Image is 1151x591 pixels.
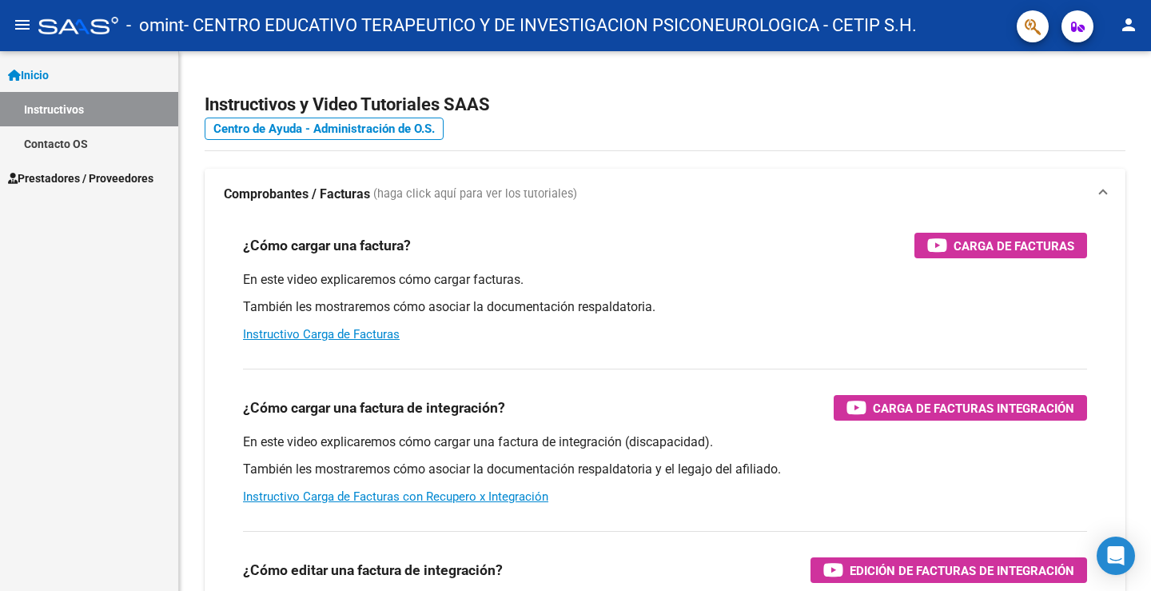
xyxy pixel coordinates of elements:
[834,395,1087,421] button: Carga de Facturas Integración
[873,398,1074,418] span: Carga de Facturas Integración
[1119,15,1138,34] mat-icon: person
[243,461,1087,478] p: También les mostraremos cómo asociar la documentación respaldatoria y el legajo del afiliado.
[205,90,1125,120] h2: Instructivos y Video Tutoriales SAAS
[243,559,503,581] h3: ¿Cómo editar una factura de integración?
[810,557,1087,583] button: Edición de Facturas de integración
[126,8,184,43] span: - omint
[13,15,32,34] mat-icon: menu
[243,234,411,257] h3: ¿Cómo cargar una factura?
[8,66,49,84] span: Inicio
[243,433,1087,451] p: En este video explicaremos cómo cargar una factura de integración (discapacidad).
[8,170,153,187] span: Prestadores / Proveedores
[224,186,370,203] strong: Comprobantes / Facturas
[850,561,1074,581] span: Edición de Facturas de integración
[914,233,1087,258] button: Carga de Facturas
[243,271,1087,289] p: En este video explicaremos cómo cargar facturas.
[1097,537,1135,575] div: Open Intercom Messenger
[243,327,400,341] a: Instructivo Carga de Facturas
[243,298,1087,316] p: También les mostraremos cómo asociar la documentación respaldatoria.
[205,118,444,140] a: Centro de Ayuda - Administración de O.S.
[205,169,1125,220] mat-expansion-panel-header: Comprobantes / Facturas (haga click aquí para ver los tutoriales)
[184,8,917,43] span: - CENTRO EDUCATIVO TERAPEUTICO Y DE INVESTIGACION PSICONEUROLOGICA - CETIP S.H.
[954,236,1074,256] span: Carga de Facturas
[373,186,577,203] span: (haga click aquí para ver los tutoriales)
[243,489,548,504] a: Instructivo Carga de Facturas con Recupero x Integración
[243,397,505,419] h3: ¿Cómo cargar una factura de integración?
